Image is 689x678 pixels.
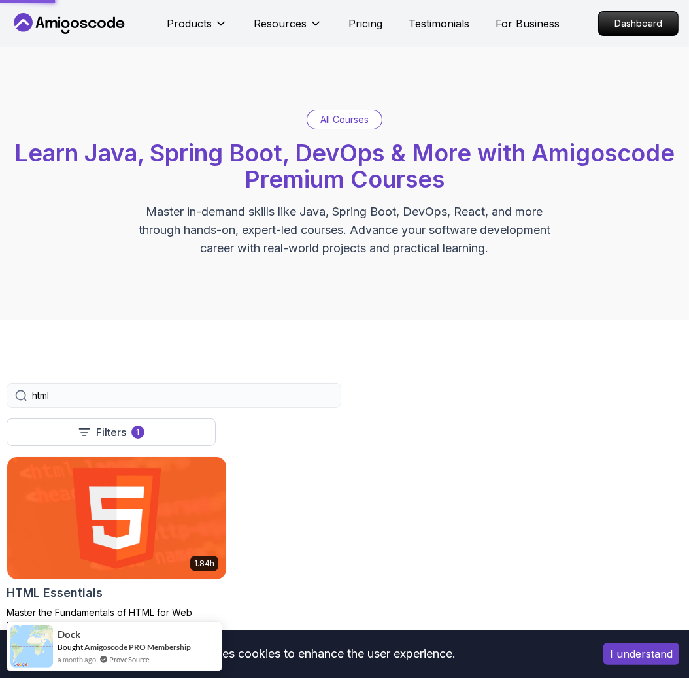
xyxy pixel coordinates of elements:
[58,629,80,640] span: Dock
[254,16,307,31] p: Resources
[96,424,126,440] p: Filters
[254,16,322,42] button: Resources
[599,12,678,35] p: Dashboard
[10,639,584,668] div: This website uses cookies to enhance the user experience.
[409,16,469,31] a: Testimonials
[10,625,53,668] img: provesource social proof notification image
[348,16,382,31] a: Pricing
[125,203,564,258] p: Master in-demand skills like Java, Spring Boot, DevOps, React, and more through hands-on, expert-...
[7,456,227,632] a: HTML Essentials card1.84hHTML EssentialsMaster the Fundamentals of HTML for Web Development!
[58,642,83,652] span: Bought
[320,113,369,126] p: All Courses
[496,16,560,31] a: For Business
[7,418,216,446] button: Filters1
[167,16,212,31] p: Products
[109,654,150,665] a: ProveSource
[58,654,96,665] span: a month ago
[167,16,227,42] button: Products
[84,642,191,652] a: Amigoscode PRO Membership
[603,643,679,665] button: Accept cookies
[2,454,231,583] img: HTML Essentials card
[194,558,214,569] p: 1.84h
[137,427,140,437] p: 1
[598,11,679,36] a: Dashboard
[32,389,333,402] input: Search Java, React, Spring boot ...
[7,584,103,602] h2: HTML Essentials
[7,606,227,632] p: Master the Fundamentals of HTML for Web Development!
[14,139,675,194] span: Learn Java, Spring Boot, DevOps & More with Amigoscode Premium Courses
